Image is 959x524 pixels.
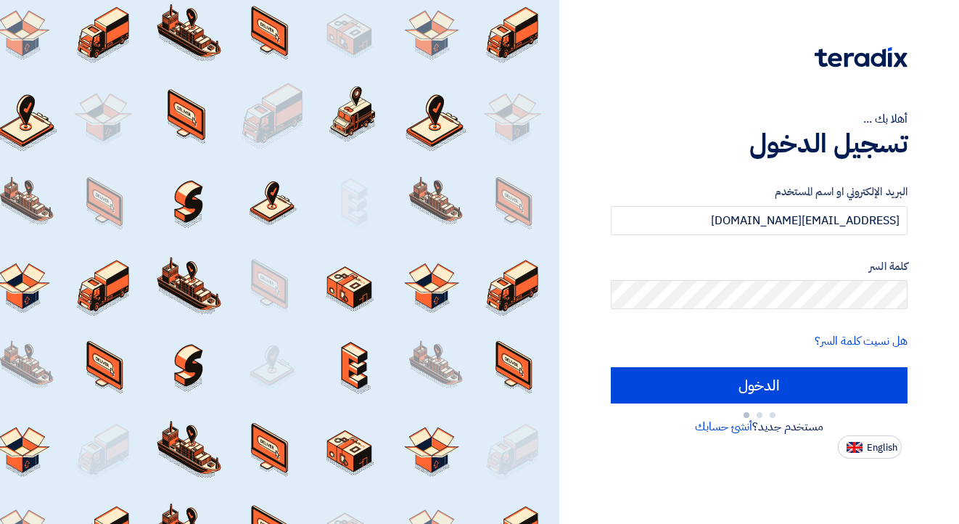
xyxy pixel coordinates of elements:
a: أنشئ حسابك [695,418,752,435]
span: English [867,443,897,453]
div: مستخدم جديد؟ [611,418,907,435]
input: أدخل بريد العمل الإلكتروني او اسم المستخدم الخاص بك ... [611,206,907,235]
input: الدخول [611,367,907,404]
img: Teradix logo [815,47,907,67]
label: كلمة السر [611,258,907,275]
label: البريد الإلكتروني او اسم المستخدم [611,184,907,200]
button: English [838,435,902,459]
div: أهلا بك ... [611,110,907,128]
h1: تسجيل الدخول [611,128,907,160]
img: en-US.png [847,442,863,453]
a: هل نسيت كلمة السر؟ [815,332,907,350]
